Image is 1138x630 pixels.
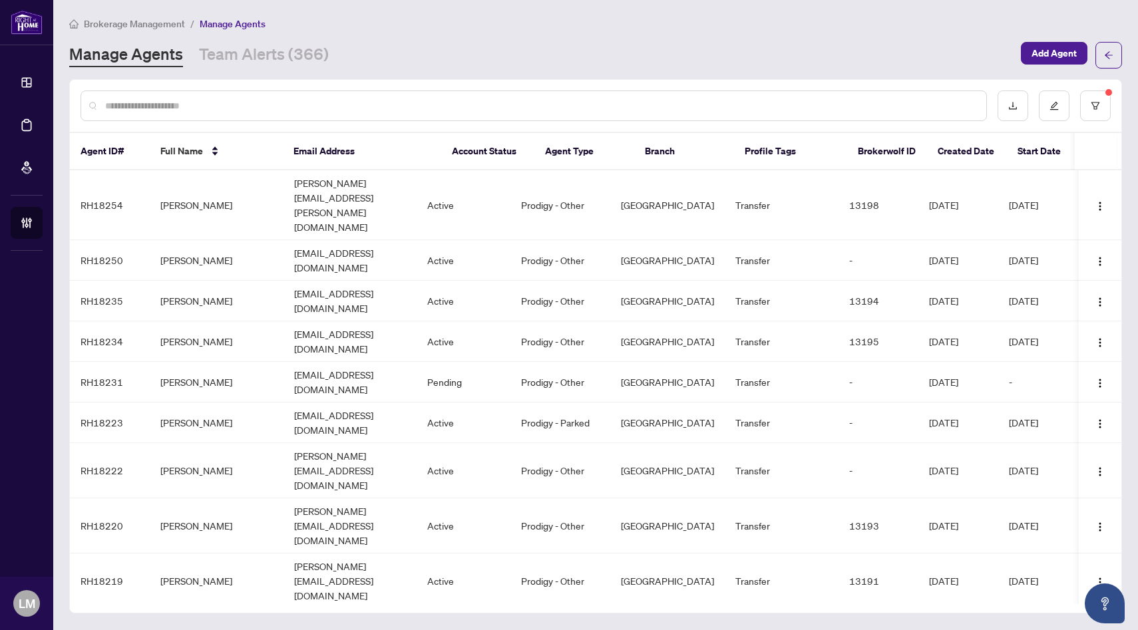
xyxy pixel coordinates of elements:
li: / [190,16,194,31]
a: Manage Agents [69,43,183,67]
button: Logo [1089,515,1111,536]
span: Manage Agents [200,18,266,30]
td: - [839,362,918,402]
td: [DATE] [998,281,1078,321]
td: [PERSON_NAME] [150,498,284,553]
td: Transfer [725,281,838,321]
img: Logo [1095,256,1105,267]
span: Brokerage Management [84,18,185,30]
span: Full Name [160,144,203,158]
td: [DATE] [918,443,998,498]
td: Prodigy - Parked [510,402,610,443]
td: [PERSON_NAME] [150,170,284,240]
img: Logo [1095,466,1105,477]
td: Transfer [725,402,838,443]
td: Transfer [725,553,838,609]
button: edit [1039,90,1069,121]
td: [PERSON_NAME][EMAIL_ADDRESS][DOMAIN_NAME] [284,443,417,498]
button: Add Agent [1021,42,1087,65]
td: [DATE] [998,170,1078,240]
td: RH18222 [70,443,150,498]
th: Profile Tags [734,133,847,170]
td: RH18220 [70,498,150,553]
td: RH18219 [70,553,150,609]
td: [PERSON_NAME] [150,402,284,443]
th: Email Address [283,133,441,170]
td: [GEOGRAPHIC_DATA] [610,281,725,321]
td: [PERSON_NAME] [150,321,284,362]
th: Full Name [150,133,283,170]
button: filter [1080,90,1111,121]
button: Logo [1089,331,1111,352]
td: 13193 [839,498,918,553]
button: Logo [1089,371,1111,393]
td: RH18223 [70,402,150,443]
td: RH18234 [70,321,150,362]
img: Logo [1095,577,1105,587]
th: Agent ID# [70,133,150,170]
button: Logo [1089,412,1111,433]
td: 13198 [839,170,918,240]
span: edit [1049,101,1059,110]
td: Prodigy - Other [510,170,610,240]
td: [DATE] [998,321,1078,362]
td: [DATE] [918,498,998,553]
td: [DATE] [918,402,998,443]
td: [PERSON_NAME] [150,362,284,402]
td: [GEOGRAPHIC_DATA] [610,362,725,402]
td: [PERSON_NAME] [150,281,284,321]
td: Transfer [725,498,838,553]
td: Prodigy - Other [510,362,610,402]
img: Logo [1095,201,1105,212]
td: [DATE] [918,281,998,321]
td: [EMAIL_ADDRESS][DOMAIN_NAME] [284,281,417,321]
td: [PERSON_NAME][EMAIL_ADDRESS][PERSON_NAME][DOMAIN_NAME] [284,170,417,240]
td: RH18250 [70,240,150,281]
td: Transfer [725,362,838,402]
td: Prodigy - Other [510,498,610,553]
img: Logo [1095,378,1105,389]
img: Logo [1095,522,1105,532]
td: [DATE] [918,553,998,609]
td: Active [417,498,510,553]
img: Logo [1095,297,1105,307]
button: Logo [1089,290,1111,311]
td: Pending [417,362,510,402]
td: Active [417,240,510,281]
td: [PERSON_NAME] [150,443,284,498]
img: Logo [1095,337,1105,348]
td: [GEOGRAPHIC_DATA] [610,443,725,498]
span: arrow-left [1104,51,1113,60]
td: - [839,443,918,498]
td: 13194 [839,281,918,321]
button: download [998,90,1028,121]
td: RH18254 [70,170,150,240]
td: [GEOGRAPHIC_DATA] [610,553,725,609]
td: [PERSON_NAME][EMAIL_ADDRESS][DOMAIN_NAME] [284,553,417,609]
td: [PERSON_NAME] [150,553,284,609]
td: [EMAIL_ADDRESS][DOMAIN_NAME] [284,240,417,281]
th: Start Date [1007,133,1087,170]
td: [DATE] [998,498,1078,553]
button: Logo [1089,194,1111,216]
span: home [69,19,79,29]
td: [GEOGRAPHIC_DATA] [610,170,725,240]
button: Logo [1089,460,1111,481]
td: Active [417,443,510,498]
td: [EMAIL_ADDRESS][DOMAIN_NAME] [284,402,417,443]
td: [DATE] [918,170,998,240]
button: Open asap [1085,583,1125,623]
span: download [1008,101,1018,110]
td: [DATE] [998,402,1078,443]
td: Prodigy - Other [510,443,610,498]
td: RH18235 [70,281,150,321]
td: Transfer [725,240,838,281]
td: Transfer [725,443,838,498]
th: Agent Type [534,133,634,170]
td: [GEOGRAPHIC_DATA] [610,402,725,443]
span: LM [19,594,35,613]
th: Branch [634,133,734,170]
td: [GEOGRAPHIC_DATA] [610,240,725,281]
td: Transfer [725,170,838,240]
button: Logo [1089,249,1111,271]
